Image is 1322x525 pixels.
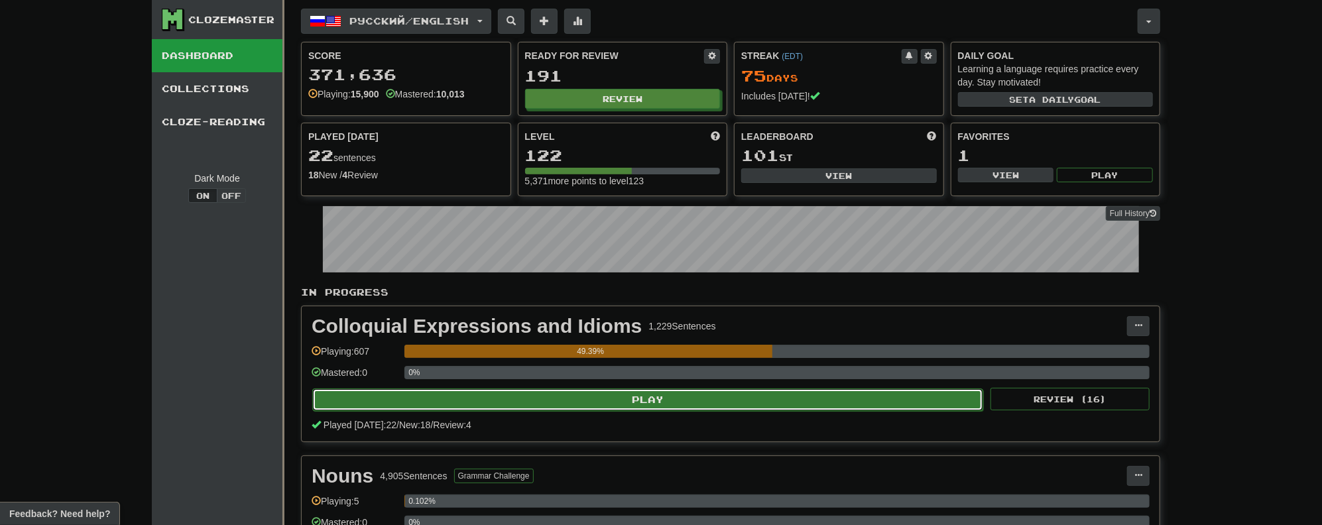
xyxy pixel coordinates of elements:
[152,105,282,139] a: Cloze-Reading
[308,146,333,164] span: 22
[9,507,110,520] span: Open feedback widget
[525,68,721,84] div: 191
[711,130,720,143] span: Score more points to level up
[1030,95,1075,104] span: a daily
[380,469,447,483] div: 4,905 Sentences
[648,320,715,333] div: 1,229 Sentences
[351,89,379,99] strong: 15,900
[531,9,558,34] button: Add sentence to collection
[741,89,937,103] div: Includes [DATE]!
[431,420,434,430] span: /
[152,39,282,72] a: Dashboard
[308,170,319,180] strong: 18
[308,147,504,164] div: sentences
[741,168,937,183] button: View
[741,66,766,85] span: 75
[350,15,469,27] span: Русский / English
[152,72,282,105] a: Collections
[312,388,983,411] button: Play
[162,172,272,185] div: Dark Mode
[928,130,937,143] span: This week in points, UTC
[741,130,813,143] span: Leaderboard
[741,49,902,62] div: Streak
[433,420,471,430] span: Review: 4
[396,420,399,430] span: /
[312,366,398,388] div: Mastered: 0
[308,87,379,101] div: Playing:
[308,49,504,62] div: Score
[498,9,524,34] button: Search sentences
[741,147,937,164] div: st
[782,52,803,61] a: (EDT)
[312,316,642,336] div: Colloquial Expressions and Idioms
[301,9,491,34] button: Русский/English
[1106,206,1160,221] a: Full History
[308,130,379,143] span: Played [DATE]
[217,188,246,203] button: Off
[399,420,430,430] span: New: 18
[301,286,1160,299] p: In Progress
[958,147,1154,164] div: 1
[741,68,937,85] div: Day s
[958,168,1054,182] button: View
[958,92,1154,107] button: Seta dailygoal
[308,66,504,83] div: 371,636
[525,174,721,188] div: 5,371 more points to level 123
[454,469,534,483] button: Grammar Challenge
[991,388,1150,410] button: Review (16)
[525,49,705,62] div: Ready for Review
[525,89,721,109] button: Review
[958,49,1154,62] div: Daily Goal
[958,130,1154,143] div: Favorites
[312,466,373,486] div: Nouns
[525,130,555,143] span: Level
[188,188,217,203] button: On
[564,9,591,34] button: More stats
[958,62,1154,89] div: Learning a language requires practice every day. Stay motivated!
[386,87,465,101] div: Mastered:
[525,147,721,164] div: 122
[308,168,504,182] div: New / Review
[312,495,398,516] div: Playing: 5
[312,345,398,367] div: Playing: 607
[408,345,772,358] div: 49.39%
[1057,168,1153,182] button: Play
[342,170,347,180] strong: 4
[188,13,274,27] div: Clozemaster
[436,89,465,99] strong: 10,013
[741,146,779,164] span: 101
[324,420,396,430] span: Played [DATE]: 22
